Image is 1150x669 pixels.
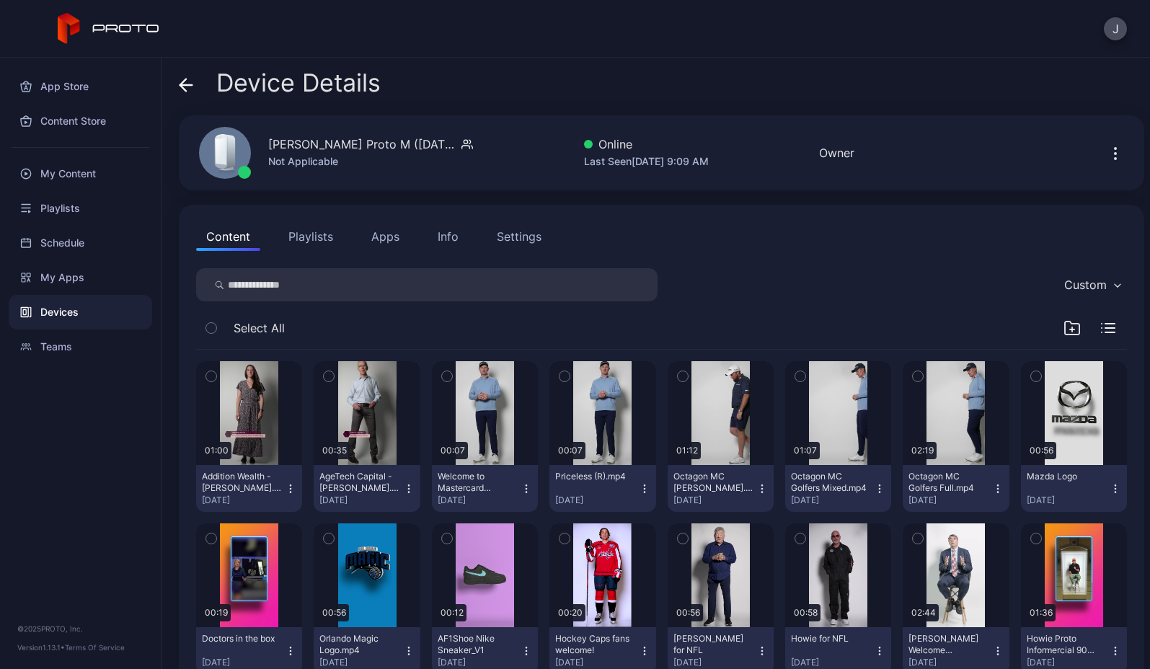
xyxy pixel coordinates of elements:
div: [DATE] [319,657,402,668]
button: Mazda Logo[DATE] [1021,465,1127,512]
div: [DATE] [202,657,285,668]
div: [DATE] [1027,495,1110,506]
div: [PERSON_NAME] Proto M ([DATE]) [268,136,456,153]
div: [DATE] [673,495,756,506]
a: Playlists [9,191,152,226]
div: Info [438,228,459,245]
a: Content Store [9,104,152,138]
div: Settings [497,228,541,245]
div: Doctors in the box [202,633,281,644]
div: Octagon MC Shane Lowry.mp4 [673,471,753,494]
div: AF1Shoe Nike Sneaker_V1 [438,633,517,656]
div: Draper Welcome Speech.mp4 [908,633,988,656]
div: [DATE] [555,657,638,668]
div: [DATE] [319,495,402,506]
div: [DATE] [555,495,638,506]
div: [DATE] [1027,657,1110,668]
div: Custom [1064,278,1107,292]
button: Priceless (R).mp4[DATE] [549,465,655,512]
div: Hockey Caps fans welcome! [555,633,634,656]
div: [DATE] [908,657,991,668]
div: [DATE] [202,495,285,506]
div: Owner [819,144,854,161]
button: J [1104,17,1127,40]
button: Content [196,222,260,251]
div: Welcome to Mastercard (R).mp4 [438,471,517,494]
div: Octagon MC Golfers Full.mp4 [908,471,988,494]
div: Last Seen [DATE] 9:09 AM [584,153,709,170]
div: [DATE] [908,495,991,506]
button: AgeTech Capital - [PERSON_NAME].mp4[DATE] [314,465,420,512]
a: App Store [9,69,152,104]
button: Playlists [278,222,343,251]
a: Devices [9,295,152,329]
div: William Shatner for NFL [673,633,753,656]
div: Online [584,136,709,153]
button: Welcome to Mastercard (R).mp4[DATE] [432,465,538,512]
button: Octagon MC Golfers Mixed.mp4[DATE] [785,465,891,512]
div: Priceless (R).mp4 [555,471,634,482]
a: Schedule [9,226,152,260]
a: Terms Of Service [65,643,125,652]
button: Octagon MC [PERSON_NAME].mp4[DATE] [668,465,774,512]
div: © 2025 PROTO, Inc. [17,623,143,634]
button: Apps [361,222,410,251]
a: Teams [9,329,152,364]
div: Addition Wealth - Hally Peck.mp4 [202,471,281,494]
div: Howie Proto Informercial 90 Sec.mp4 [1027,633,1106,656]
div: Mazda Logo [1027,471,1106,482]
div: [DATE] [673,657,756,668]
div: Orlando Magic Logo.mp4 [319,633,399,656]
a: My Content [9,156,152,191]
div: [DATE] [438,495,521,506]
button: Settings [487,222,552,251]
a: My Apps [9,260,152,295]
div: [DATE] [438,657,521,668]
button: Addition Wealth - [PERSON_NAME].mp4[DATE] [196,465,302,512]
button: Info [428,222,469,251]
span: Version 1.13.1 • [17,643,65,652]
div: Howie for NFL [791,633,870,644]
div: Octagon MC Golfers Mixed.mp4 [791,471,870,494]
div: [DATE] [791,657,874,668]
div: Not Applicable [268,153,473,170]
div: AgeTech Capital - Alan Macintosh.mp4 [319,471,399,494]
span: Device Details [216,69,381,97]
div: [DATE] [791,495,874,506]
button: Octagon MC Golfers Full.mp4[DATE] [903,465,1009,512]
span: Select All [234,319,285,337]
button: Custom [1057,268,1127,301]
